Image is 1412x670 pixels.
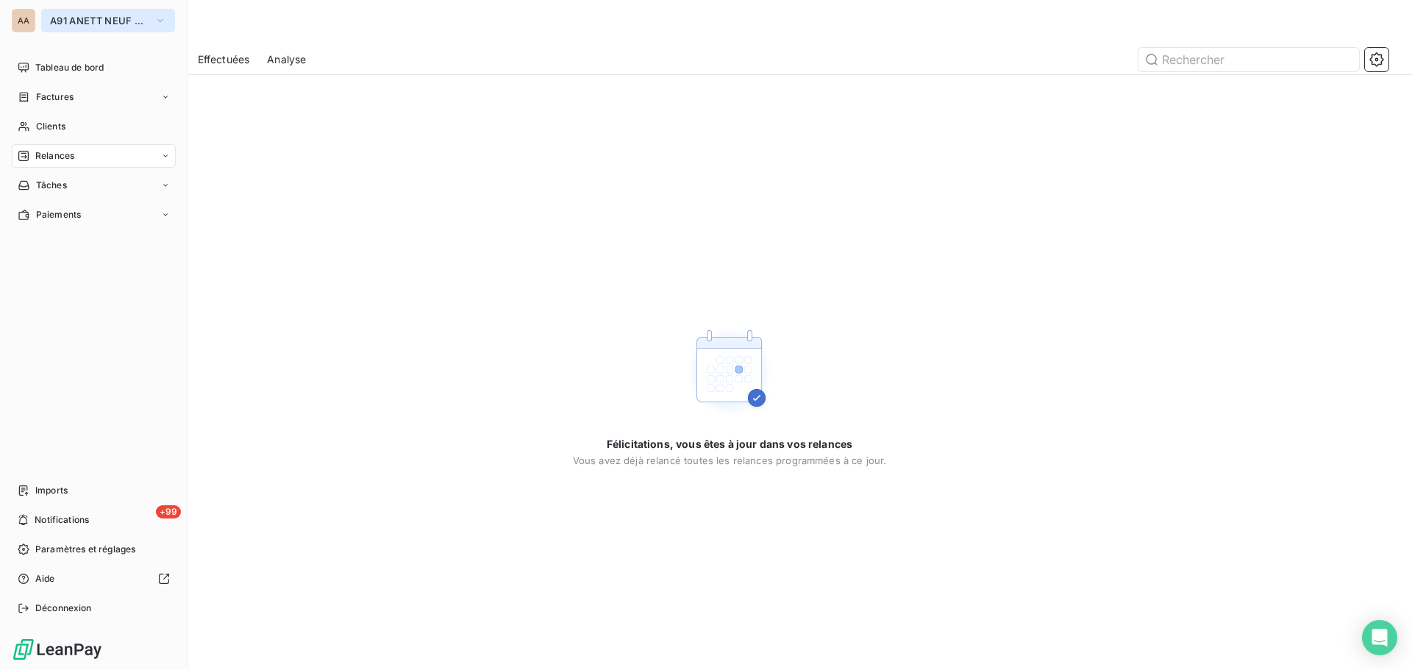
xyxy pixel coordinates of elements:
[35,543,135,556] span: Paramètres et réglages
[573,455,887,466] span: Vous avez déjà relancé toutes les relances programmées à ce jour.
[12,85,176,109] a: Factures
[50,15,149,26] span: A91 ANETT NEUF CHAMPAGNE
[12,115,176,138] a: Clients
[267,52,306,67] span: Analyse
[36,120,65,133] span: Clients
[12,638,103,661] img: Logo LeanPay
[1362,620,1397,655] div: Open Intercom Messenger
[607,437,852,452] span: Félicitations, vous êtes à jour dans vos relances
[198,52,250,67] span: Effectuées
[36,90,74,104] span: Factures
[12,538,176,561] a: Paramètres et réglages
[12,174,176,197] a: Tâches
[156,505,181,518] span: +99
[36,208,81,221] span: Paiements
[36,179,67,192] span: Tâches
[35,484,68,497] span: Imports
[12,203,176,227] a: Paiements
[12,567,176,591] a: Aide
[35,61,104,74] span: Tableau de bord
[12,479,176,502] a: Imports
[35,572,55,585] span: Aide
[12,56,176,79] a: Tableau de bord
[35,602,92,615] span: Déconnexion
[1138,48,1359,71] input: Rechercher
[12,144,176,168] a: Relances
[35,149,74,163] span: Relances
[682,325,777,419] img: Empty state
[35,513,89,527] span: Notifications
[12,9,35,32] div: AA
